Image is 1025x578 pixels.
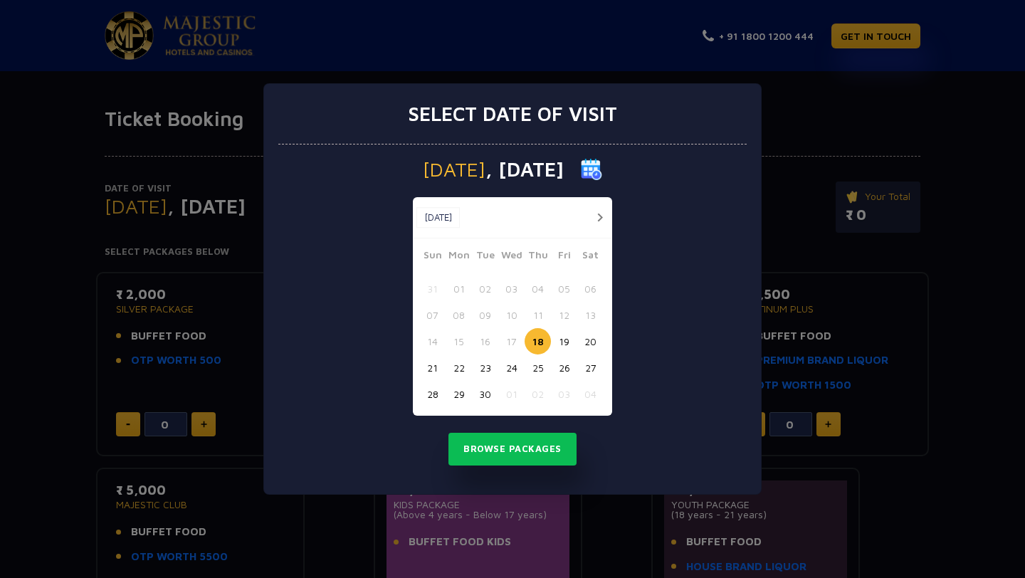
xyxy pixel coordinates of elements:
button: 28 [419,381,446,407]
button: 29 [446,381,472,407]
span: , [DATE] [485,159,564,179]
button: 04 [525,275,551,302]
button: 08 [446,302,472,328]
span: [DATE] [423,159,485,179]
span: Wed [498,247,525,267]
button: 09 [472,302,498,328]
button: 21 [419,354,446,381]
span: Mon [446,247,472,267]
button: 10 [498,302,525,328]
button: 03 [498,275,525,302]
button: 07 [419,302,446,328]
span: Tue [472,247,498,267]
span: Sun [419,247,446,267]
button: 25 [525,354,551,381]
img: calender icon [581,159,602,180]
button: 05 [551,275,577,302]
button: 12 [551,302,577,328]
button: 16 [472,328,498,354]
button: 19 [551,328,577,354]
span: Sat [577,247,604,267]
button: 02 [472,275,498,302]
button: 04 [577,381,604,407]
button: 14 [419,328,446,354]
button: 02 [525,381,551,407]
span: Fri [551,247,577,267]
button: 15 [446,328,472,354]
button: Browse Packages [448,433,577,466]
button: 31 [419,275,446,302]
button: 30 [472,381,498,407]
button: 06 [577,275,604,302]
button: 27 [577,354,604,381]
button: 01 [498,381,525,407]
button: 24 [498,354,525,381]
button: 13 [577,302,604,328]
button: 01 [446,275,472,302]
button: 03 [551,381,577,407]
button: 20 [577,328,604,354]
span: Thu [525,247,551,267]
button: [DATE] [416,207,460,228]
button: 22 [446,354,472,381]
button: 11 [525,302,551,328]
h3: Select date of visit [408,102,617,126]
button: 17 [498,328,525,354]
button: 23 [472,354,498,381]
button: 26 [551,354,577,381]
button: 18 [525,328,551,354]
